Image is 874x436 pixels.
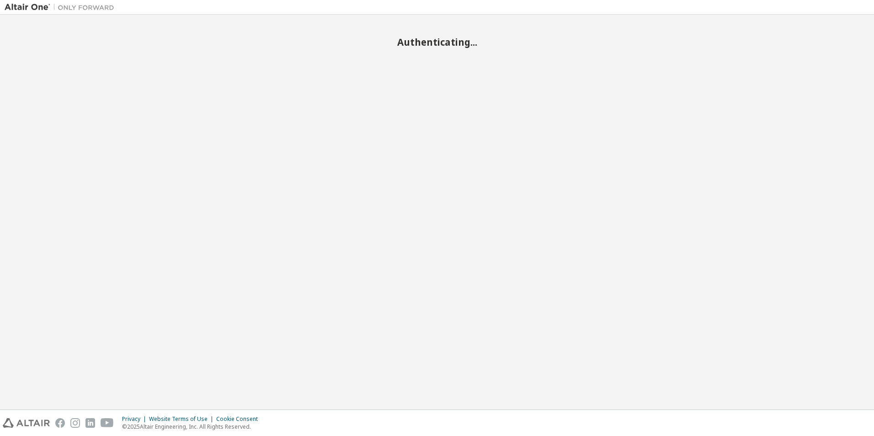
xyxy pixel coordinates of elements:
[149,415,216,423] div: Website Terms of Use
[5,36,869,48] h2: Authenticating...
[5,3,119,12] img: Altair One
[3,418,50,428] img: altair_logo.svg
[55,418,65,428] img: facebook.svg
[216,415,263,423] div: Cookie Consent
[122,423,263,431] p: © 2025 Altair Engineering, Inc. All Rights Reserved.
[122,415,149,423] div: Privacy
[101,418,114,428] img: youtube.svg
[70,418,80,428] img: instagram.svg
[85,418,95,428] img: linkedin.svg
